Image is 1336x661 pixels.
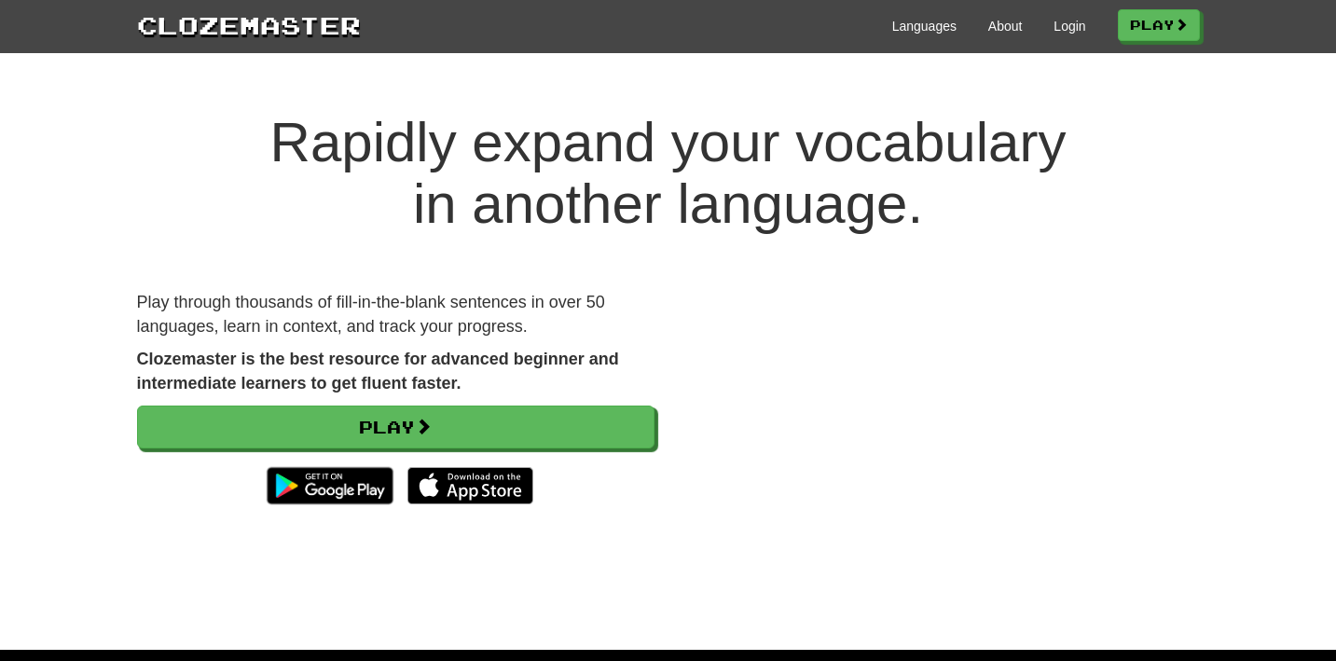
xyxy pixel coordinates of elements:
a: Languages [892,17,957,35]
a: Play [137,406,654,448]
img: Get it on Google Play [257,458,402,514]
a: Clozemaster [137,7,361,42]
a: Play [1118,9,1200,41]
a: Login [1054,17,1085,35]
img: Download_on_the_App_Store_Badge_US-UK_135x40-25178aeef6eb6b83b96f5f2d004eda3bffbb37122de64afbaef7... [407,467,533,504]
p: Play through thousands of fill-in-the-blank sentences in over 50 languages, learn in context, and... [137,291,654,338]
a: About [988,17,1023,35]
strong: Clozemaster is the best resource for advanced beginner and intermediate learners to get fluent fa... [137,350,619,392]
